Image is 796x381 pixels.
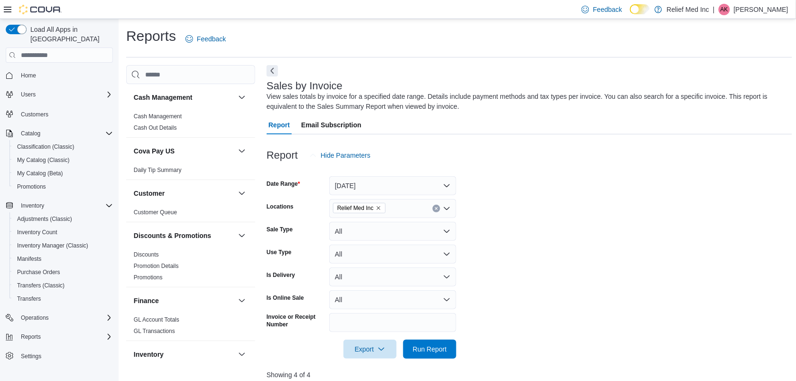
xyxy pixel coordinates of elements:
span: Settings [17,350,113,362]
span: Home [17,69,113,81]
a: Transfers [13,293,45,305]
button: Inventory [2,199,117,212]
h3: Inventory [134,350,164,359]
span: Classification (Classic) [13,141,113,152]
span: Inventory Manager (Classic) [17,242,88,249]
button: Customer [236,188,248,199]
label: Invoice or Receipt Number [267,313,325,328]
label: Is Online Sale [267,294,304,302]
a: Classification (Classic) [13,141,78,152]
span: Catalog [17,128,113,139]
button: Finance [236,295,248,306]
button: Inventory [17,200,48,211]
span: My Catalog (Classic) [13,154,113,166]
span: Customer Queue [134,209,177,216]
button: Cash Management [236,92,248,103]
span: Hide Parameters [321,151,370,160]
button: Clear input [433,205,440,212]
button: Operations [17,312,53,324]
a: Discounts [134,251,159,258]
a: Manifests [13,253,45,265]
span: Adjustments (Classic) [17,215,72,223]
span: My Catalog (Beta) [13,168,113,179]
h3: Cash Management [134,93,193,102]
div: View sales totals by invoice for a specified date range. Details include payment methods and tax ... [267,92,787,112]
h3: Report [267,150,298,161]
button: Remove Relief Med Inc from selection in this group [376,205,381,211]
label: Locations [267,203,294,210]
button: [DATE] [329,176,456,195]
span: Run Report [413,344,447,354]
button: My Catalog (Beta) [9,167,117,180]
span: Export [349,340,391,359]
span: AK [721,4,728,15]
span: Home [21,72,36,79]
span: My Catalog (Beta) [17,170,63,177]
span: GL Transactions [134,327,175,335]
input: Dark Mode [630,4,650,14]
span: Inventory Adjustments [134,370,190,377]
a: Cash Management [134,113,182,120]
button: Operations [2,311,117,324]
span: Report [268,115,290,134]
label: Is Delivery [267,271,295,279]
span: Daily Tip Summary [134,166,182,174]
span: Relief Med Inc [337,203,374,213]
a: Daily Tip Summary [134,167,182,173]
button: Adjustments (Classic) [9,212,117,226]
button: Classification (Classic) [9,140,117,153]
h3: Cova Pay US [134,146,175,156]
span: Manifests [13,253,113,265]
p: [PERSON_NAME] [734,4,788,15]
span: Purchase Orders [17,268,60,276]
div: Alyz Khowaja [719,4,730,15]
p: | [713,4,715,15]
button: Export [343,340,397,359]
label: Sale Type [267,226,293,233]
a: Customer Queue [134,209,177,216]
a: Inventory Count [13,227,61,238]
h1: Reports [126,27,176,46]
span: Promotions [13,181,113,192]
span: Reports [17,331,113,343]
a: Adjustments (Classic) [13,213,76,225]
div: Cash Management [126,111,255,137]
button: Catalog [17,128,44,139]
span: Operations [17,312,113,324]
span: Manifests [17,255,41,263]
button: Cova Pay US [134,146,234,156]
div: Discounts & Promotions [126,249,255,287]
p: Showing 4 of 4 [267,370,792,380]
button: Finance [134,296,234,305]
span: Users [17,89,113,100]
button: Hide Parameters [305,146,374,165]
span: Transfers [13,293,113,305]
a: Customers [17,109,52,120]
button: All [329,290,456,309]
button: Users [17,89,39,100]
button: Customers [2,107,117,121]
h3: Customer [134,189,165,198]
span: Promotions [134,274,163,281]
button: Transfers [9,292,117,305]
button: Catalog [2,127,117,140]
button: Cash Management [134,93,234,102]
span: Cash Out Details [134,124,177,132]
span: Settings [21,352,41,360]
button: All [329,245,456,264]
span: Inventory [21,202,44,210]
span: Inventory Count [17,229,57,236]
span: Catalog [21,130,40,137]
h3: Finance [134,296,159,305]
span: Transfers (Classic) [13,280,113,291]
div: Customer [126,207,255,222]
a: My Catalog (Classic) [13,154,74,166]
button: Customer [134,189,234,198]
button: Inventory Count [9,226,117,239]
button: Cova Pay US [236,145,248,157]
span: Reports [21,333,41,341]
button: Inventory [236,349,248,360]
button: All [329,222,456,241]
span: Classification (Classic) [17,143,74,151]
